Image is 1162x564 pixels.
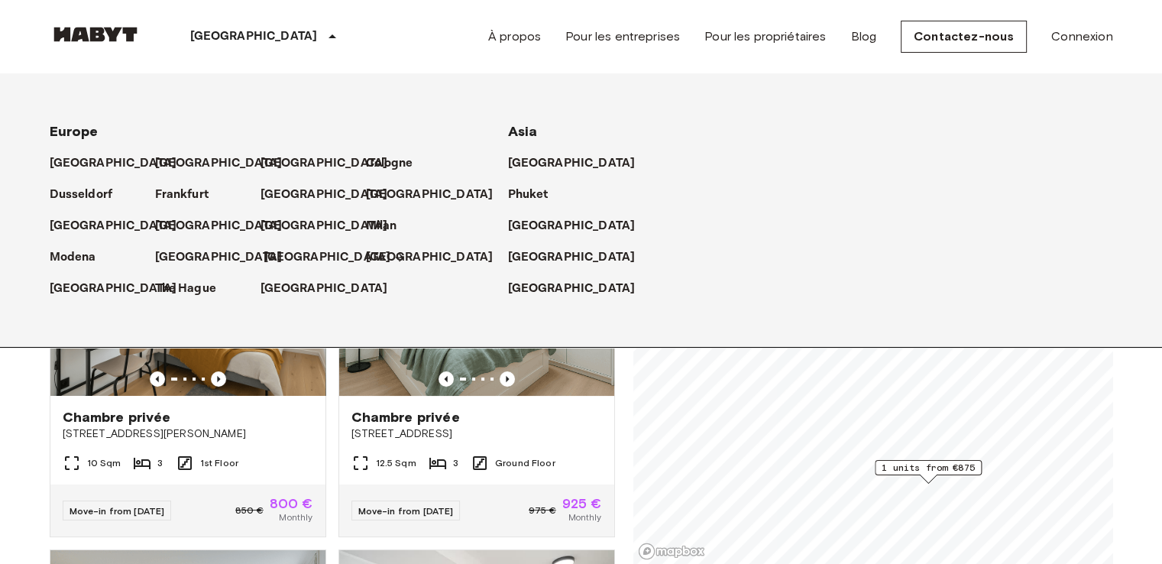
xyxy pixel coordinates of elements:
span: 3 [157,456,163,470]
p: [GEOGRAPHIC_DATA] [508,280,636,298]
span: [STREET_ADDRESS] [351,426,602,442]
p: [GEOGRAPHIC_DATA] [50,280,177,298]
p: [GEOGRAPHIC_DATA] [50,217,177,235]
a: [GEOGRAPHIC_DATA] [508,217,651,235]
a: [GEOGRAPHIC_DATA] [261,154,403,173]
p: [GEOGRAPHIC_DATA] [50,154,177,173]
span: Monthly [279,511,312,524]
span: [STREET_ADDRESS][PERSON_NAME] [63,426,313,442]
button: Previous image [150,371,165,387]
a: Mapbox logo [638,543,705,560]
a: [GEOGRAPHIC_DATA] [155,248,298,267]
a: [GEOGRAPHIC_DATA] [155,154,298,173]
span: Chambre privée [351,408,460,426]
p: Dusseldorf [50,186,113,204]
p: Frankfurt [155,186,209,204]
a: [GEOGRAPHIC_DATA] [366,186,509,204]
p: [GEOGRAPHIC_DATA] [264,248,391,267]
p: [GEOGRAPHIC_DATA] [366,186,494,204]
span: 1st Floor [200,456,238,470]
div: Map marker [875,460,982,484]
span: Chambre privée [63,408,171,426]
a: [GEOGRAPHIC_DATA] [155,217,298,235]
p: [GEOGRAPHIC_DATA] [508,154,636,173]
p: [GEOGRAPHIC_DATA] [190,28,318,46]
p: Phuket [508,186,549,204]
p: [GEOGRAPHIC_DATA] [508,248,636,267]
span: 925 € [562,497,602,511]
p: [GEOGRAPHIC_DATA] [261,186,388,204]
p: [GEOGRAPHIC_DATA] [261,154,388,173]
a: Phuket [508,186,564,204]
p: Cologne [366,154,413,173]
a: [GEOGRAPHIC_DATA] [261,186,403,204]
a: [GEOGRAPHIC_DATA] [508,280,651,298]
span: Asia [508,123,538,140]
a: Modena [50,248,112,267]
p: [GEOGRAPHIC_DATA] [261,280,388,298]
a: Blog [850,28,876,46]
a: Frankfurt [155,186,224,204]
a: Marketing picture of unit FR-18-001-006-001Previous imagePrevious imageChambre privée[STREET_ADDR... [338,212,615,537]
img: Habyt [50,27,141,42]
a: [GEOGRAPHIC_DATA] [50,280,193,298]
span: 975 € [529,504,556,517]
a: [GEOGRAPHIC_DATA] [261,280,403,298]
span: Move-in from [DATE] [70,505,165,517]
a: [GEOGRAPHIC_DATA] [50,154,193,173]
button: Previous image [500,371,515,387]
span: 12.5 Sqm [376,456,416,470]
a: Milan [366,217,413,235]
p: [GEOGRAPHIC_DATA] [261,217,388,235]
span: 800 € [270,497,313,511]
p: [GEOGRAPHIC_DATA] [508,217,636,235]
a: [GEOGRAPHIC_DATA] [261,217,403,235]
a: [GEOGRAPHIC_DATA] [366,248,509,267]
p: [GEOGRAPHIC_DATA] [366,248,494,267]
a: Pour les propriétaires [704,28,826,46]
span: Ground Floor [495,456,555,470]
p: Modena [50,248,96,267]
a: [GEOGRAPHIC_DATA] [508,154,651,173]
a: [GEOGRAPHIC_DATA] [264,248,406,267]
span: Monthly [568,511,601,524]
p: Milan [366,217,397,235]
a: Connexion [1051,28,1112,46]
a: [GEOGRAPHIC_DATA] [508,248,651,267]
a: Cologne [366,154,429,173]
span: Move-in from [DATE] [358,505,454,517]
p: The Hague [155,280,216,298]
a: The Hague [155,280,231,298]
span: 10 Sqm [87,456,121,470]
a: Marketing picture of unit FR-18-002-015-03HPrevious imagePrevious imageChambre privée[STREET_ADDR... [50,212,326,537]
p: [GEOGRAPHIC_DATA] [155,217,283,235]
a: [GEOGRAPHIC_DATA] [50,217,193,235]
a: Contactez-nous [901,21,1027,53]
span: 850 € [235,504,264,517]
a: À propos [488,28,541,46]
span: 3 [453,456,458,470]
button: Previous image [211,371,226,387]
span: Europe [50,123,99,140]
button: Previous image [439,371,454,387]
a: Pour les entreprises [565,28,680,46]
p: [GEOGRAPHIC_DATA] [155,248,283,267]
p: [GEOGRAPHIC_DATA] [155,154,283,173]
span: 1 units from €875 [882,461,975,475]
a: Dusseldorf [50,186,128,204]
